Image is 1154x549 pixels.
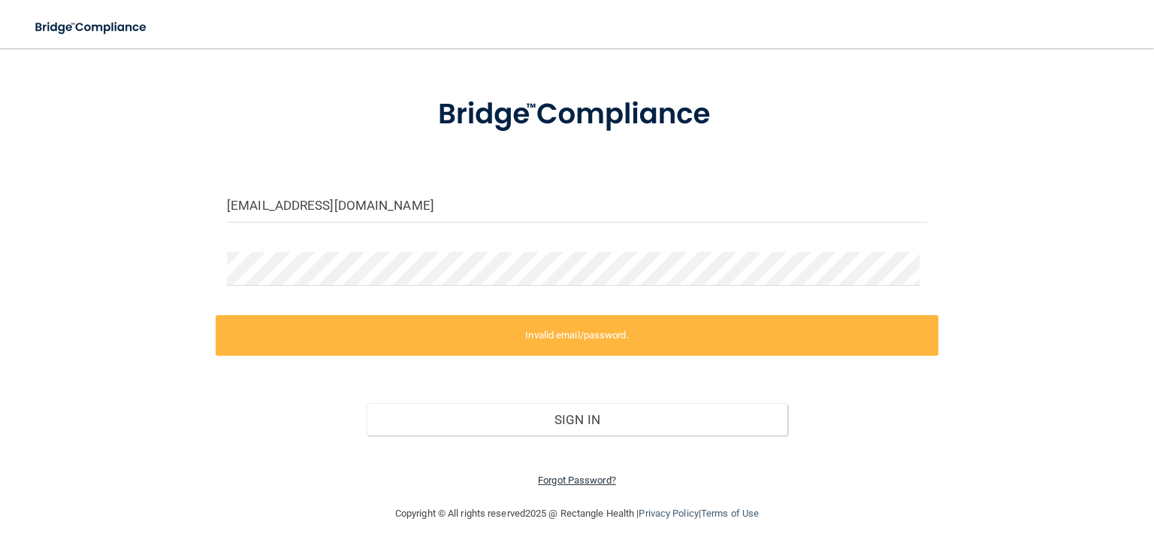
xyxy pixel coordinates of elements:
iframe: Drift Widget Chat Controller [895,450,1136,510]
input: Email [227,189,927,223]
a: Forgot Password? [538,475,616,486]
div: Copyright © All rights reserved 2025 @ Rectangle Health | | [303,490,851,538]
button: Sign In [367,403,787,436]
img: bridge_compliance_login_screen.278c3ca4.svg [23,12,161,43]
a: Privacy Policy [639,508,698,519]
label: Invalid email/password. [216,315,938,356]
img: bridge_compliance_login_screen.278c3ca4.svg [408,77,747,153]
a: Terms of Use [701,508,759,519]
